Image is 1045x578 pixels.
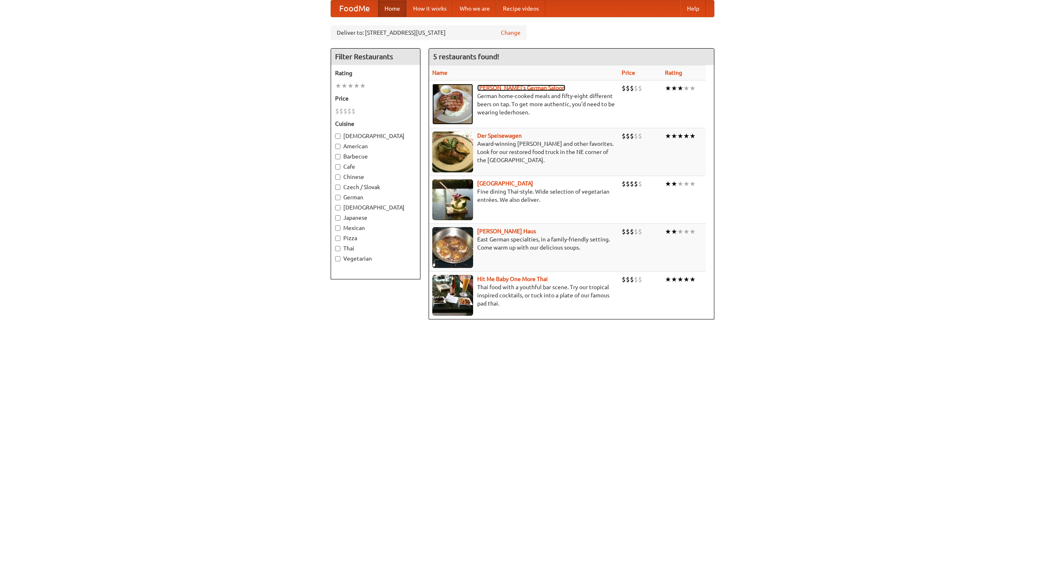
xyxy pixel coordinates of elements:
li: ★ [683,84,689,93]
input: [DEMOGRAPHIC_DATA] [335,205,340,210]
a: Who we are [453,0,496,17]
a: Recipe videos [496,0,545,17]
input: Barbecue [335,154,340,159]
h5: Cuisine [335,120,416,128]
a: Rating [665,69,682,76]
li: $ [626,84,630,93]
li: ★ [677,179,683,188]
li: ★ [689,84,696,93]
li: ★ [689,132,696,141]
li: $ [634,179,638,188]
li: ★ [671,84,677,93]
li: ★ [683,275,689,284]
p: Award-winning [PERSON_NAME] and other favorites. Look for our restored food truck in the NE corne... [432,140,615,164]
li: ★ [671,275,677,284]
input: Vegetarian [335,256,340,261]
p: East German specialties, in a family-friendly setting. Come warm up with our delicious soups. [432,235,615,252]
li: ★ [360,81,366,90]
li: ★ [347,81,354,90]
input: Czech / Slovak [335,185,340,190]
li: ★ [677,227,683,236]
p: Thai food with a youthful bar scene. Try our tropical inspired cocktails, or tuck into a plate of... [432,283,615,308]
label: Mexican [335,224,416,232]
li: $ [630,179,634,188]
li: ★ [671,227,677,236]
a: Help [680,0,706,17]
a: Der Speisewagen [477,132,522,139]
li: $ [634,275,638,284]
li: ★ [683,132,689,141]
h4: Filter Restaurants [331,49,420,65]
li: ★ [677,84,683,93]
li: $ [626,132,630,141]
li: ★ [671,132,677,141]
h5: Rating [335,69,416,77]
input: German [335,195,340,200]
label: Czech / Slovak [335,183,416,191]
h5: Price [335,94,416,103]
p: German home-cooked meals and fifty-eight different beers on tap. To get more authentic, you'd nee... [432,92,615,116]
p: Fine dining Thai-style. Wide selection of vegetarian entrées. We also deliver. [432,187,615,204]
a: [GEOGRAPHIC_DATA] [477,180,533,187]
input: Japanese [335,215,340,221]
li: ★ [665,179,671,188]
li: $ [630,132,634,141]
img: satay.jpg [432,179,473,220]
li: $ [626,179,630,188]
li: $ [626,275,630,284]
label: Japanese [335,214,416,222]
li: $ [634,84,638,93]
img: kohlhaus.jpg [432,227,473,268]
li: $ [638,84,642,93]
label: German [335,193,416,201]
li: $ [634,227,638,236]
a: Hit Me Baby One More Thai [477,276,548,282]
li: $ [622,275,626,284]
li: $ [339,107,343,116]
label: Chinese [335,173,416,181]
img: speisewagen.jpg [432,132,473,172]
a: FoodMe [331,0,378,17]
li: ★ [683,179,689,188]
a: How it works [407,0,453,17]
input: Mexican [335,225,340,231]
li: $ [630,84,634,93]
a: [PERSON_NAME]'s German Saloon [477,85,565,91]
li: $ [622,84,626,93]
li: ★ [665,84,671,93]
img: esthers.jpg [432,84,473,125]
div: Deliver to: [STREET_ADDRESS][US_STATE] [331,25,527,40]
li: ★ [341,81,347,90]
input: [DEMOGRAPHIC_DATA] [335,134,340,139]
li: ★ [665,132,671,141]
li: $ [622,179,626,188]
label: [DEMOGRAPHIC_DATA] [335,132,416,140]
li: ★ [683,227,689,236]
label: Barbecue [335,152,416,161]
li: $ [638,179,642,188]
li: ★ [335,81,341,90]
li: $ [634,132,638,141]
a: Name [432,69,447,76]
label: Cafe [335,163,416,171]
a: [PERSON_NAME] Haus [477,228,536,234]
li: ★ [354,81,360,90]
li: $ [622,227,626,236]
a: Price [622,69,635,76]
a: Home [378,0,407,17]
li: $ [351,107,356,116]
li: $ [343,107,347,116]
li: ★ [689,275,696,284]
label: Thai [335,244,416,252]
label: [DEMOGRAPHIC_DATA] [335,203,416,212]
li: ★ [689,179,696,188]
input: American [335,144,340,149]
li: $ [622,132,626,141]
li: ★ [665,275,671,284]
li: ★ [665,227,671,236]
